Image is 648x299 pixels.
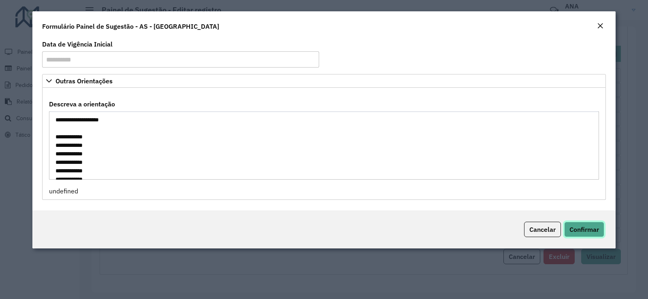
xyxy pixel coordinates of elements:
[597,23,603,29] em: Fechar
[42,74,606,88] a: Outras Orientações
[42,21,219,31] h4: Formulário Painel de Sugestão - AS - [GEOGRAPHIC_DATA]
[524,222,561,237] button: Cancelar
[55,78,113,84] span: Outras Orientações
[42,39,113,49] label: Data de Vigência Inicial
[595,21,606,32] button: Close
[49,99,115,109] label: Descreva a orientação
[564,222,604,237] button: Confirmar
[49,187,78,195] span: undefined
[569,225,599,233] span: Confirmar
[42,88,606,200] div: Outras Orientações
[529,225,556,233] span: Cancelar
